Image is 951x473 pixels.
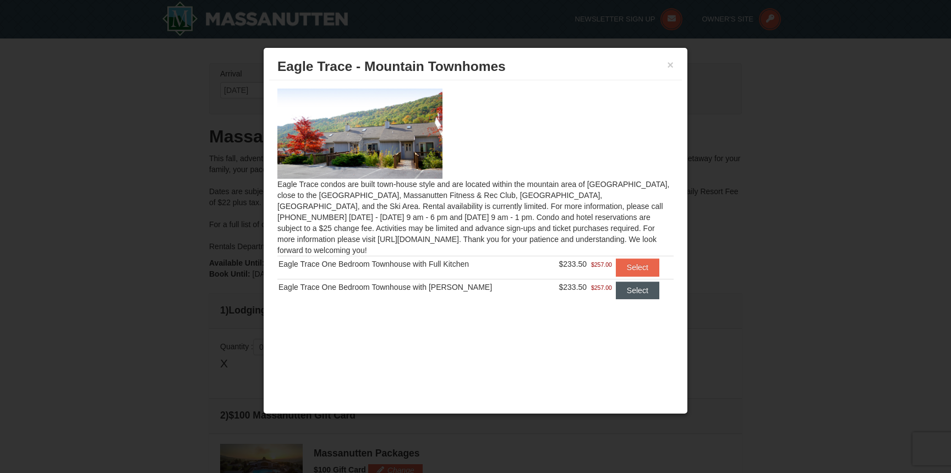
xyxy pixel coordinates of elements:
button: × [667,59,674,70]
span: $257.00 [591,282,612,293]
span: Eagle Trace - Mountain Townhomes [277,59,506,74]
img: 19218983-1-9b289e55.jpg [277,89,442,179]
span: $257.00 [591,259,612,270]
div: Eagle Trace One Bedroom Townhouse with Full Kitchen [278,258,544,269]
div: Eagle Trace One Bedroom Townhouse with [PERSON_NAME] [278,282,544,293]
button: Select [616,258,659,276]
div: Eagle Trace condos are built town-house style and are located within the mountain area of [GEOGRA... [269,80,682,321]
span: $233.50 [559,260,587,268]
span: $233.50 [559,283,587,291]
button: Select [616,282,659,299]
